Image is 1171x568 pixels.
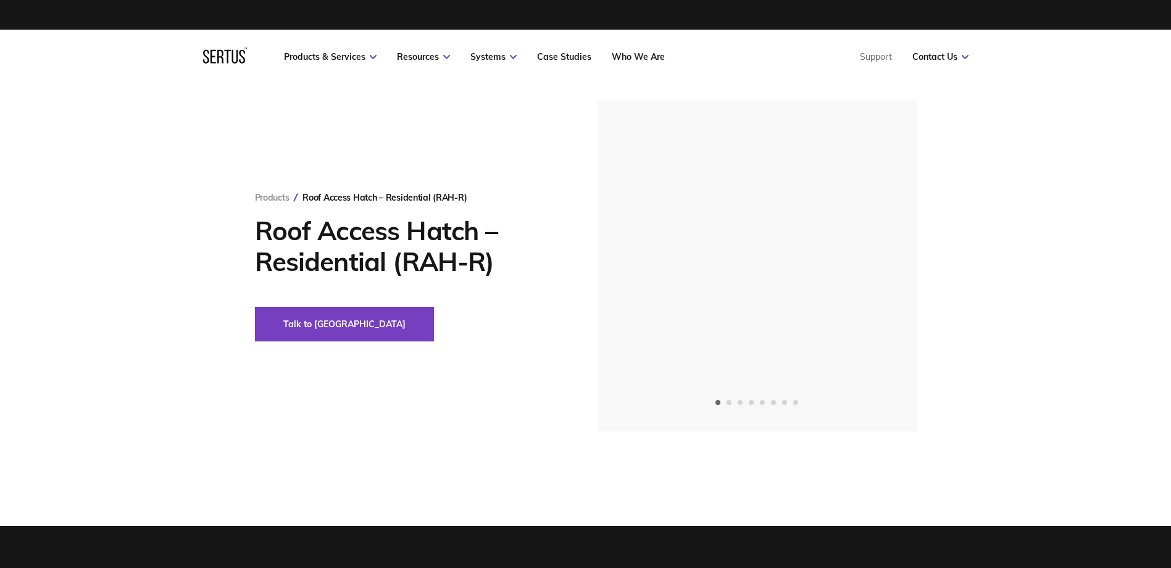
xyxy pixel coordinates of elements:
a: Contact Us [912,51,969,62]
span: Go to slide 3 [738,400,743,405]
a: Case Studies [537,51,591,62]
span: Go to slide 2 [727,400,731,405]
a: Support [860,51,892,62]
a: Who We Are [612,51,665,62]
span: Go to slide 4 [749,400,754,405]
button: Talk to [GEOGRAPHIC_DATA] [255,307,434,341]
a: Resources [397,51,450,62]
a: Products [255,192,290,203]
a: Products & Services [284,51,377,62]
span: Go to slide 6 [771,400,776,405]
span: Go to slide 8 [793,400,798,405]
a: Systems [470,51,517,62]
span: Go to slide 7 [782,400,787,405]
h1: Roof Access Hatch – Residential (RAH-R) [255,215,560,277]
span: Go to slide 5 [760,400,765,405]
